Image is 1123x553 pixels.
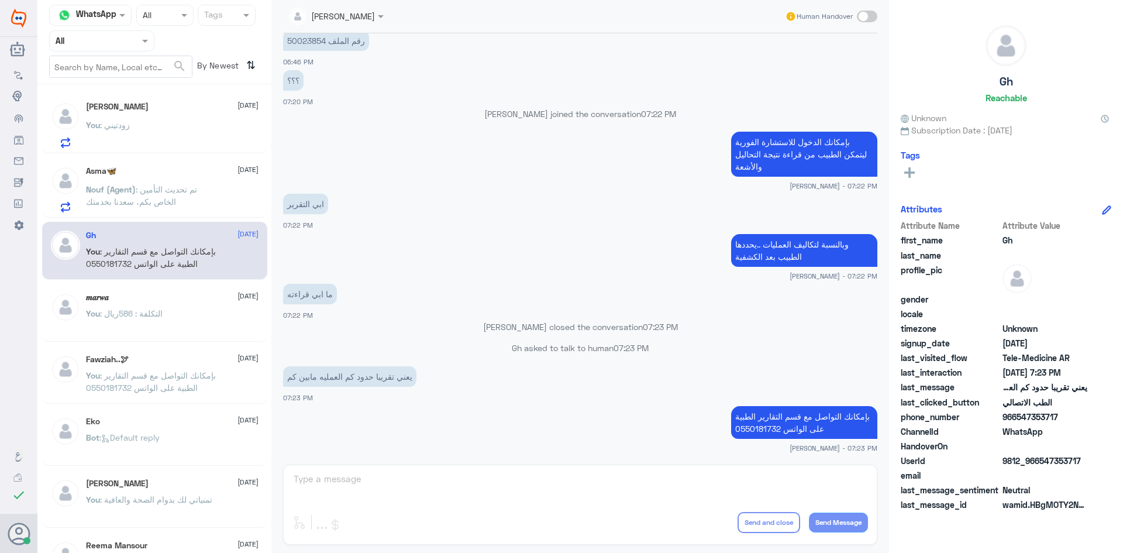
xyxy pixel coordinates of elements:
[901,484,1000,496] span: last_message_sentiment
[51,102,80,131] img: defaultAdmin.png
[1003,484,1087,496] span: 0
[237,229,259,239] span: [DATE]
[100,494,212,504] span: : تمنياتي لك بدوام الصحة والعافية
[901,469,1000,482] span: email
[237,539,259,549] span: [DATE]
[283,342,877,354] p: Gh asked to talk to human
[86,432,99,442] span: Bot
[901,352,1000,364] span: last_visited_flow
[790,443,877,453] span: [PERSON_NAME] - 07:23 PM
[283,221,313,229] span: 07:22 PM
[901,293,1000,305] span: gender
[986,92,1027,103] h6: Reachable
[1000,75,1013,88] h5: Gh
[901,234,1000,246] span: first_name
[56,6,73,24] img: whatsapp.png
[283,98,313,105] span: 07:20 PM
[901,249,1000,262] span: last_name
[1003,396,1087,408] span: الطب الاتصالي
[86,231,96,241] h5: Gh
[901,366,1000,379] span: last_interaction
[51,417,80,446] img: defaultAdmin.png
[86,370,100,380] span: You
[51,479,80,508] img: defaultAdmin.png
[86,370,216,393] span: : بإمكانك التواصل مع قسم التقارير الطبية على الواتس 0550181732
[643,322,678,332] span: 07:23 PM
[901,425,1000,438] span: ChannelId
[614,343,649,353] span: 07:23 PM
[86,293,109,303] h5: 𝒎𝒂𝒓𝒘𝒂
[1003,425,1087,438] span: 2
[283,58,314,66] span: 06:46 PM
[86,102,149,112] h5: فاطمة
[1003,264,1032,293] img: defaultAdmin.png
[283,108,877,120] p: [PERSON_NAME] joined the conversation
[86,355,129,365] h5: Fawziah..🕊
[901,264,1000,291] span: profile_pic
[901,308,1000,320] span: locale
[738,512,800,533] button: Send and close
[986,26,1026,66] img: defaultAdmin.png
[51,293,80,322] img: defaultAdmin.png
[1003,219,1087,232] span: Attribute Value
[1003,352,1087,364] span: Tele-Medicine AR
[901,204,942,214] h6: Attributes
[901,455,1000,467] span: UserId
[901,150,920,160] h6: Tags
[99,432,160,442] span: : Default reply
[86,308,100,318] span: You
[901,499,1000,511] span: last_message_id
[1003,411,1087,423] span: 966547353717
[901,396,1000,408] span: last_clicked_button
[50,56,192,77] input: Search by Name, Local etc…
[283,70,304,91] p: 18/9/2025, 7:20 PM
[86,184,197,207] span: : تم تحديث التأمين الخاص بكم، سعدنا بخدمتك
[731,406,877,439] p: 18/9/2025, 7:23 PM
[283,311,313,319] span: 07:22 PM
[86,166,116,176] h5: Asma🦋
[901,112,946,124] span: Unknown
[790,271,877,281] span: [PERSON_NAME] - 07:22 PM
[100,120,130,130] span: : زودتيني
[901,440,1000,452] span: HandoverOn
[901,124,1111,136] span: Subscription Date : [DATE]
[809,513,868,533] button: Send Message
[202,8,223,23] div: Tags
[1003,499,1087,511] span: wamid.HBgMOTY2NTQ3MzUzNzE3FQIAEhgUM0FFQ0RFNzg5QzdGRTg4Q0UyREYA
[8,523,30,545] button: Avatar
[901,219,1000,232] span: Attribute Name
[731,132,877,177] p: 18/9/2025, 7:22 PM
[237,164,259,175] span: [DATE]
[86,184,136,194] span: Nouf (Agent)
[86,494,100,504] span: You
[51,166,80,195] img: defaultAdmin.png
[100,308,163,318] span: : التكلفة : 586ريال
[283,321,877,333] p: [PERSON_NAME] closed the conversation
[237,477,259,487] span: [DATE]
[901,322,1000,335] span: timezone
[86,479,149,489] h5: Mohammed ALRASHED
[237,415,259,425] span: [DATE]
[1003,366,1087,379] span: 2025-09-18T16:23:04.438Z
[283,30,369,51] p: 18/9/2025, 6:46 PM
[237,100,259,111] span: [DATE]
[86,246,100,256] span: You
[51,231,80,260] img: defaultAdmin.png
[283,194,328,214] p: 18/9/2025, 7:22 PM
[1003,293,1087,305] span: null
[237,291,259,301] span: [DATE]
[1003,381,1087,393] span: يعني تقريبا حدود كم العمليه مابين كم
[283,366,416,387] p: 18/9/2025, 7:23 PM
[86,246,216,269] span: : بإمكانك التواصل مع قسم التقارير الطبية على الواتس 0550181732
[1003,234,1087,246] span: Gh
[1003,322,1087,335] span: Unknown
[86,541,147,551] h5: Reema Mansour
[1003,440,1087,452] span: null
[86,417,100,427] h5: Eko
[1003,469,1087,482] span: null
[797,11,853,22] span: Human Handover
[1003,308,1087,320] span: null
[11,9,26,28] img: Widebot Logo
[237,353,259,363] span: [DATE]
[901,381,1000,393] span: last_message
